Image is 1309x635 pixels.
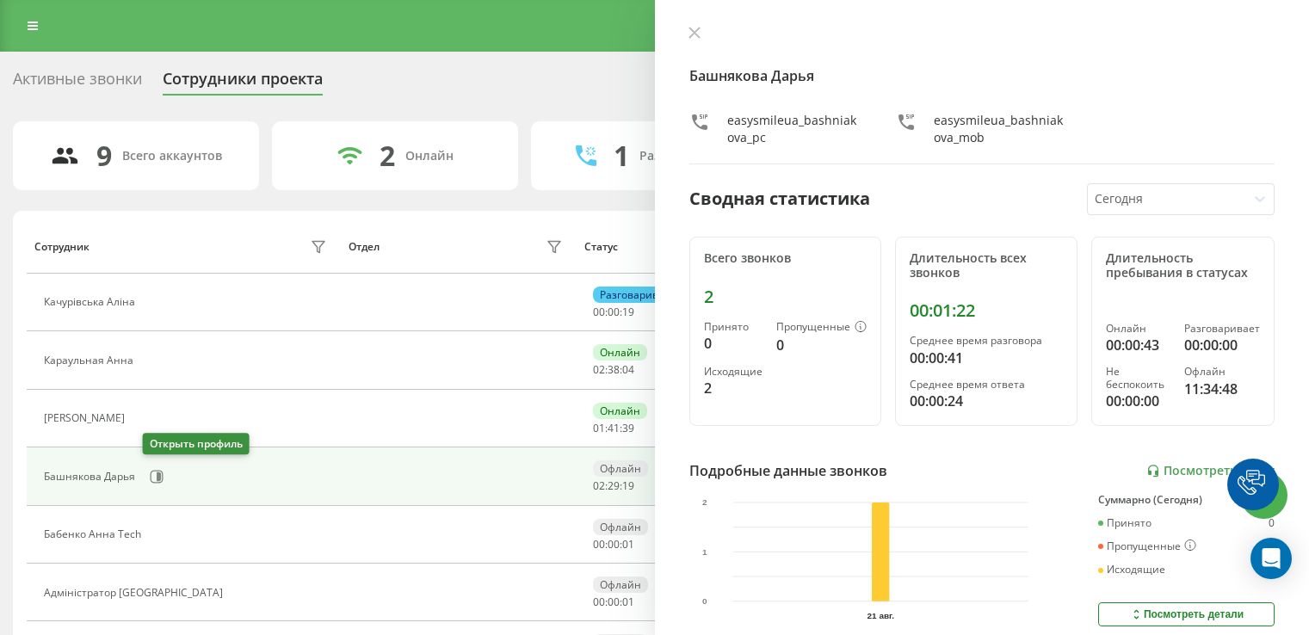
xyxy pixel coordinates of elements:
[584,241,618,253] div: Статус
[622,421,634,435] span: 39
[593,305,605,319] span: 00
[622,537,634,552] span: 01
[593,519,648,535] div: Офлайн
[593,478,605,493] span: 02
[1106,366,1170,391] div: Не беспокоить
[608,537,620,552] span: 00
[1146,464,1275,478] a: Посмотреть отчет
[593,364,634,376] div: : :
[1106,391,1170,411] div: 00:00:00
[1250,538,1292,579] div: Open Intercom Messenger
[702,596,707,606] text: 0
[593,460,648,477] div: Офлайн
[593,287,682,303] div: Разговаривает
[44,296,139,308] div: Качурівська Аліна
[727,112,861,146] div: easysmileua_bashniakova_pc
[1269,517,1275,529] div: 0
[702,497,707,507] text: 2
[593,403,647,419] div: Онлайн
[702,547,707,557] text: 1
[1098,539,1196,553] div: Пропущенные
[614,139,629,172] div: 1
[593,344,647,361] div: Онлайн
[704,287,867,307] div: 2
[96,139,112,172] div: 9
[622,478,634,493] span: 19
[704,321,763,333] div: Принято
[910,335,1064,347] div: Среднее время разговора
[689,65,1275,86] h4: Башнякова Дарья
[934,112,1068,146] div: easysmileua_bashniakova_mob
[910,348,1064,368] div: 00:00:41
[1184,335,1260,355] div: 00:00:00
[405,149,454,163] div: Онлайн
[593,596,634,608] div: : :
[1098,564,1165,576] div: Исходящие
[608,421,620,435] span: 41
[143,433,250,454] div: Открыть профиль
[910,391,1064,411] div: 00:00:24
[1106,335,1170,355] div: 00:00:43
[689,460,887,481] div: Подробные данные звонков
[776,321,867,335] div: Пропущенные
[910,379,1064,391] div: Среднее время ответа
[608,478,620,493] span: 29
[1098,602,1275,626] button: Посмотреть детали
[44,471,139,483] div: Башнякова Дарья
[704,378,763,398] div: 2
[608,305,620,319] span: 00
[622,305,634,319] span: 19
[622,595,634,609] span: 01
[380,139,395,172] div: 2
[593,422,634,435] div: : :
[44,354,138,367] div: Караульная Анна
[593,362,605,377] span: 02
[639,149,733,163] div: Разговаривают
[608,362,620,377] span: 38
[704,251,867,266] div: Всего звонков
[689,186,870,212] div: Сводная статистика
[867,611,894,620] text: 21 авг.
[622,362,634,377] span: 04
[163,70,323,96] div: Сотрудники проекта
[608,595,620,609] span: 00
[349,241,380,253] div: Отдел
[34,241,90,253] div: Сотрудник
[44,412,129,424] div: [PERSON_NAME]
[1129,607,1244,621] div: Посмотреть детали
[1184,323,1260,335] div: Разговаривает
[13,70,142,96] div: Активные звонки
[1184,366,1260,378] div: Офлайн
[776,335,867,355] div: 0
[593,539,634,551] div: : :
[593,421,605,435] span: 01
[593,576,648,593] div: Офлайн
[704,366,763,378] div: Исходящие
[1184,379,1260,399] div: 11:34:48
[704,333,763,354] div: 0
[44,587,227,599] div: Адміністратор [GEOGRAPHIC_DATA]
[910,300,1064,321] div: 00:01:22
[1098,517,1152,529] div: Принято
[1106,251,1260,281] div: Длительность пребывания в статусах
[44,528,145,540] div: Бабенко Анна Tech
[1098,494,1275,506] div: Суммарно (Сегодня)
[122,149,222,163] div: Всего аккаунтов
[1106,323,1170,335] div: Онлайн
[593,480,634,492] div: : :
[910,251,1064,281] div: Длительность всех звонков
[593,595,605,609] span: 00
[593,537,605,552] span: 00
[593,306,634,318] div: : :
